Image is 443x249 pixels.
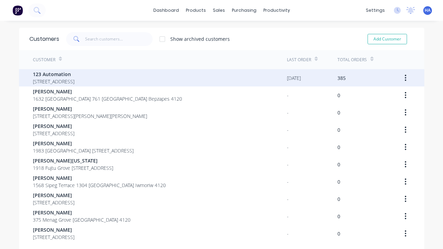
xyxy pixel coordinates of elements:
[368,34,407,44] button: Add Customer
[33,157,113,164] span: [PERSON_NAME][US_STATE]
[337,74,346,82] div: 385
[287,230,289,237] div: -
[33,164,113,172] span: 1918 Fujtu Grove [STREET_ADDRESS]
[33,105,147,112] span: [PERSON_NAME]
[150,5,182,16] a: dashboard
[337,161,340,168] div: 0
[182,5,209,16] div: products
[33,78,74,85] span: [STREET_ADDRESS]
[287,213,289,220] div: -
[287,92,289,99] div: -
[337,57,367,63] div: Total Orders
[209,5,228,16] div: sales
[33,140,134,147] span: [PERSON_NAME]
[33,95,182,102] span: 1632 [GEOGRAPHIC_DATA] 761 [GEOGRAPHIC_DATA] Bepzapes 4120
[337,109,340,116] div: 0
[287,126,289,133] div: -
[33,199,74,206] span: [STREET_ADDRESS]
[287,57,311,63] div: Last Order
[33,88,182,95] span: [PERSON_NAME]
[287,178,289,185] div: -
[337,144,340,151] div: 0
[33,182,166,189] span: 1568 Sipeg Terrace 1304 [GEOGRAPHIC_DATA] Iwmoriw 4120
[170,35,230,43] div: Show archived customers
[29,35,59,43] div: Customers
[337,213,340,220] div: 0
[33,57,55,63] div: Customer
[33,112,147,120] span: [STREET_ADDRESS][PERSON_NAME][PERSON_NAME]
[33,209,130,216] span: [PERSON_NAME]
[33,71,74,78] span: 123 Automation
[337,126,340,133] div: 0
[287,144,289,151] div: -
[33,226,74,233] span: [PERSON_NAME]
[287,109,289,116] div: -
[33,147,134,154] span: 1983 [GEOGRAPHIC_DATA] [STREET_ADDRESS]
[33,122,74,130] span: [PERSON_NAME]
[33,130,74,137] span: [STREET_ADDRESS]
[228,5,260,16] div: purchasing
[337,178,340,185] div: 0
[33,233,74,241] span: [STREET_ADDRESS]
[260,5,293,16] div: productivity
[337,92,340,99] div: 0
[33,174,166,182] span: [PERSON_NAME]
[425,7,431,13] span: HA
[337,195,340,203] div: 0
[337,230,340,237] div: 0
[33,192,74,199] span: [PERSON_NAME]
[85,32,153,46] input: Search customers...
[287,161,289,168] div: -
[287,74,301,82] div: [DATE]
[362,5,388,16] div: settings
[33,216,130,223] span: 375 Menag Grove [GEOGRAPHIC_DATA] 4120
[12,5,23,16] img: Factory
[287,195,289,203] div: -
